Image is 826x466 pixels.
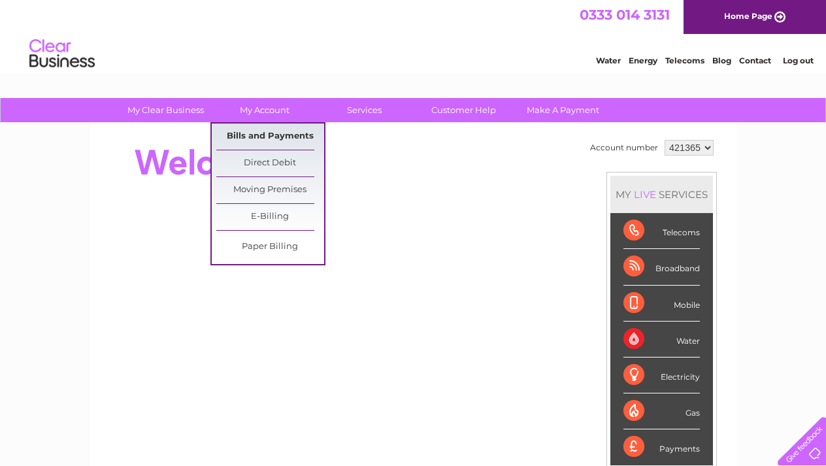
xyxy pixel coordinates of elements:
[623,249,700,285] div: Broadband
[739,56,771,65] a: Contact
[629,56,657,65] a: Energy
[596,56,621,65] a: Water
[623,322,700,358] div: Water
[112,98,220,122] a: My Clear Business
[216,234,324,260] a: Paper Billing
[610,176,713,213] div: MY SERVICES
[211,98,319,122] a: My Account
[623,286,700,322] div: Mobile
[410,98,518,122] a: Customer Help
[587,137,661,159] td: Account number
[29,34,95,74] img: logo.png
[623,213,700,249] div: Telecoms
[623,358,700,393] div: Electricity
[623,393,700,429] div: Gas
[623,429,700,465] div: Payments
[310,98,418,122] a: Services
[783,56,814,65] a: Log out
[712,56,731,65] a: Blog
[216,177,324,203] a: Moving Premises
[216,150,324,176] a: Direct Debit
[509,98,617,122] a: Make A Payment
[665,56,704,65] a: Telecoms
[216,204,324,230] a: E-Billing
[105,7,723,63] div: Clear Business is a trading name of Verastar Limited (registered in [GEOGRAPHIC_DATA] No. 3667643...
[631,188,659,201] div: LIVE
[580,7,670,23] a: 0333 014 3131
[216,124,324,150] a: Bills and Payments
